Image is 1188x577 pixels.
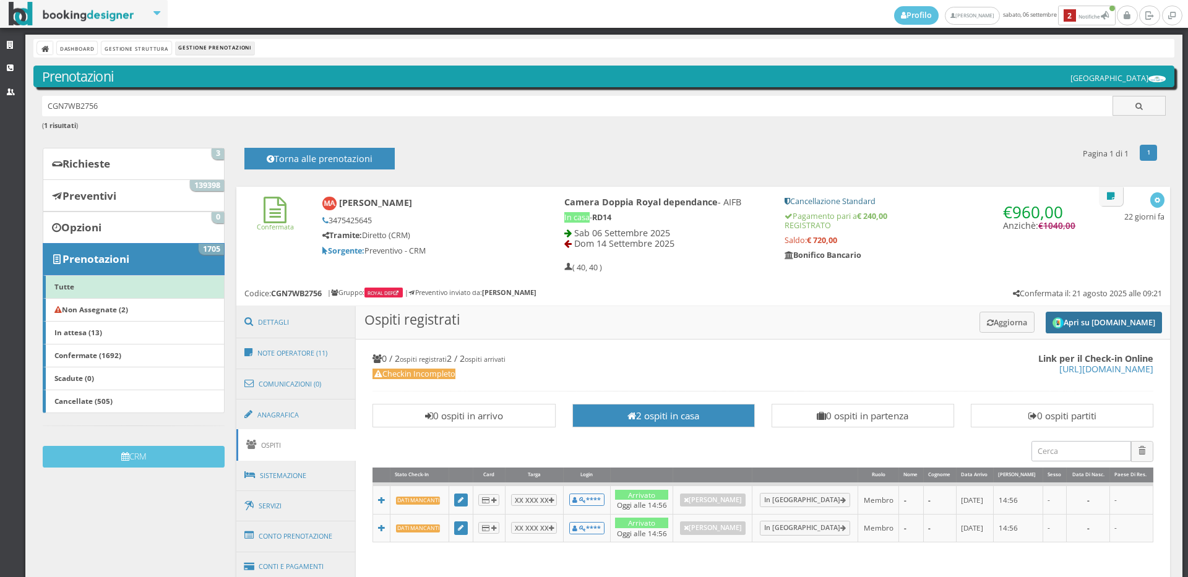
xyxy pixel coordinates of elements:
h5: Saldo: [785,236,1076,245]
b: Prenotazioni [62,252,129,266]
h5: 3475425645 [322,216,522,225]
button: CRM [43,446,225,468]
span: 0 [212,212,224,223]
a: Anagrafica [236,399,356,431]
td: - [1043,484,1066,514]
span: 960,00 [1012,201,1063,223]
div: Nome [899,468,923,483]
small: ospiti arrivati [465,354,506,364]
b: Dati mancanti [396,524,441,532]
a: In attesa (13) [43,321,225,344]
h3: 0 ospiti partiti [977,410,1147,421]
h5: Pagamento pari a REGISTRATO [785,212,1076,230]
a: 1 [1140,145,1158,161]
td: [DATE] [956,514,993,542]
a: Profilo [894,6,939,25]
h3: 0 ospiti in partenza [778,410,948,421]
a: Non Assegnate (2) [43,298,225,322]
a: Prenotazioni 1705 [43,243,225,275]
a: Comunicazioni (0) [236,368,356,400]
a: Dettagli [236,306,356,338]
h4: Anzichè: [1003,197,1075,232]
a: Note Operatore (11) [236,337,356,369]
input: Ricerca cliente - (inserisci il codice, il nome, il cognome, il numero di telefono o la mail) [42,96,1113,116]
h3: 2 ospiti in casa [579,410,749,421]
img: Mario Airoldi [322,197,337,211]
a: In [GEOGRAPHIC_DATA] [760,493,851,508]
a: Conto Prenotazione [236,520,356,552]
td: - [1110,514,1153,542]
span: € [1038,220,1075,231]
span: Dom 14 Settembre 2025 [574,237,674,249]
td: Membro [858,484,899,514]
b: In attesa (13) [54,327,102,337]
a: In [GEOGRAPHIC_DATA] [760,521,851,536]
button: XX XXX XX [511,522,557,534]
a: Royal Dep [368,289,401,296]
td: 14:56 [994,484,1043,514]
div: Arrivato [615,490,668,500]
h5: Confermata il: 21 agosto 2025 alle 09:21 [1013,289,1162,298]
td: Oggi alle 14:56 [610,514,673,542]
h5: Codice: [244,289,322,298]
td: - [899,484,923,514]
a: [URL][DOMAIN_NAME] [1059,363,1153,375]
button: XX XXX XX [511,494,557,506]
a: Ospiti [236,429,356,461]
span: 1705 [199,244,224,255]
a: [PERSON_NAME] [945,7,1000,25]
b: Dati mancanti [396,497,441,505]
div: Login [564,468,610,483]
b: Cancellate (505) [54,396,113,406]
b: Scadute (0) [54,373,94,383]
a: Confermata [257,212,294,231]
a: Confermate (1692) [43,344,225,367]
td: 14:56 [994,514,1043,542]
b: 1 risultati [44,121,76,130]
div: Sesso [1043,468,1066,483]
td: - [923,514,956,542]
div: Ruolo [858,468,899,483]
td: - [1043,514,1066,542]
span: 139398 [190,180,224,191]
b: Opzioni [61,220,101,234]
button: 2Notifiche [1058,6,1116,25]
b: Bonifico Bancario [785,250,861,260]
td: - [1067,484,1110,514]
span: In casa [564,212,590,223]
a: Cancellate (505) [43,390,225,413]
b: Preventivi [62,189,116,203]
div: [PERSON_NAME] [994,468,1042,483]
b: Link per il Check-in Online [1038,353,1153,364]
h3: Ospiti registrati [356,306,1170,340]
h3: 0 ospiti in arrivo [379,410,549,421]
div: Stato Check-In [390,468,449,483]
b: [PERSON_NAME] [482,288,536,297]
b: RD14 [592,212,611,223]
td: - [1067,514,1110,542]
a: Richieste 3 [43,148,225,180]
span: € [1003,201,1063,223]
b: Confermate (1692) [54,350,121,360]
img: BookingDesigner.com [9,2,134,26]
div: Data Arrivo [957,468,993,483]
h6: ( ) [42,122,1166,130]
h6: | Preventivo inviato da: [405,289,536,297]
b: Richieste [62,156,110,171]
button: Apri su [DOMAIN_NAME] [1046,312,1162,333]
img: circle_logo_thumb.png [1052,317,1064,328]
a: Dashboard [57,41,97,54]
button: Torna alle prenotazioni [244,148,395,169]
b: Non Assegnate (2) [54,304,128,314]
button: Aggiorna [979,312,1035,332]
h4: Torna alle prenotazioni [258,153,381,173]
h5: Pagina 1 di 1 [1083,149,1129,158]
h5: 22 giorni fa [1124,212,1164,221]
span: 1040,00 [1043,220,1075,231]
a: Scadute (0) [43,367,225,390]
strong: € 720,00 [807,235,837,246]
td: Membro [858,514,899,542]
span: sabato, 06 settembre [894,6,1117,25]
a: Preventivi 139398 [43,179,225,212]
small: ospiti registrati [400,354,447,364]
